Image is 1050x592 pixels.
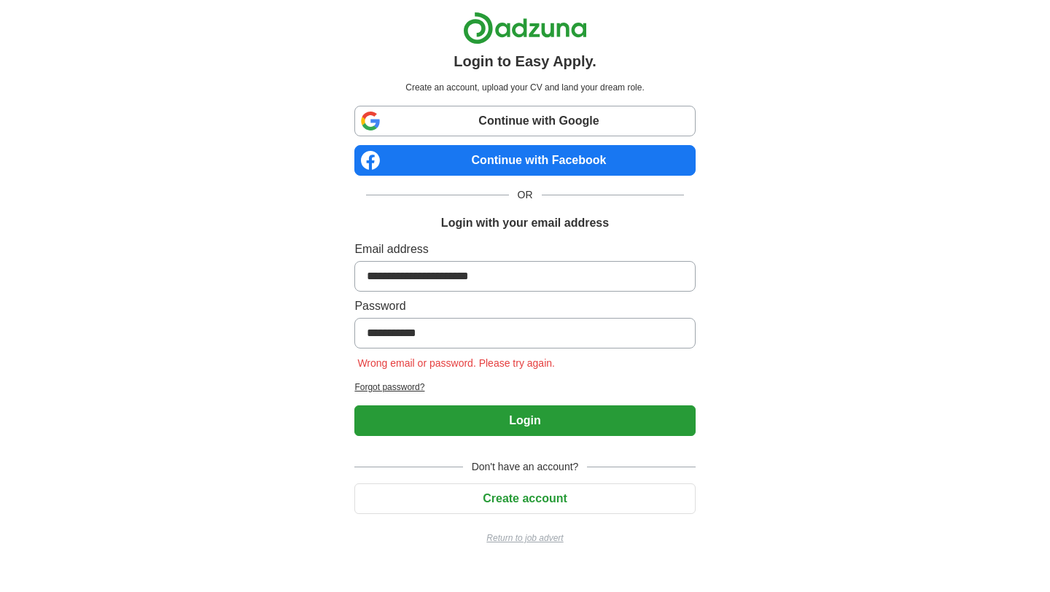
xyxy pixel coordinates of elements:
[354,381,695,394] a: Forgot password?
[509,187,542,203] span: OR
[463,459,588,475] span: Don't have an account?
[354,405,695,436] button: Login
[354,531,695,545] a: Return to job advert
[354,492,695,505] a: Create account
[357,81,692,94] p: Create an account, upload your CV and land your dream role.
[354,297,695,315] label: Password
[463,12,587,44] img: Adzuna logo
[354,357,558,369] span: Wrong email or password. Please try again.
[441,214,609,232] h1: Login with your email address
[354,145,695,176] a: Continue with Facebook
[354,241,695,258] label: Email address
[454,50,596,72] h1: Login to Easy Apply.
[354,106,695,136] a: Continue with Google
[354,483,695,514] button: Create account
